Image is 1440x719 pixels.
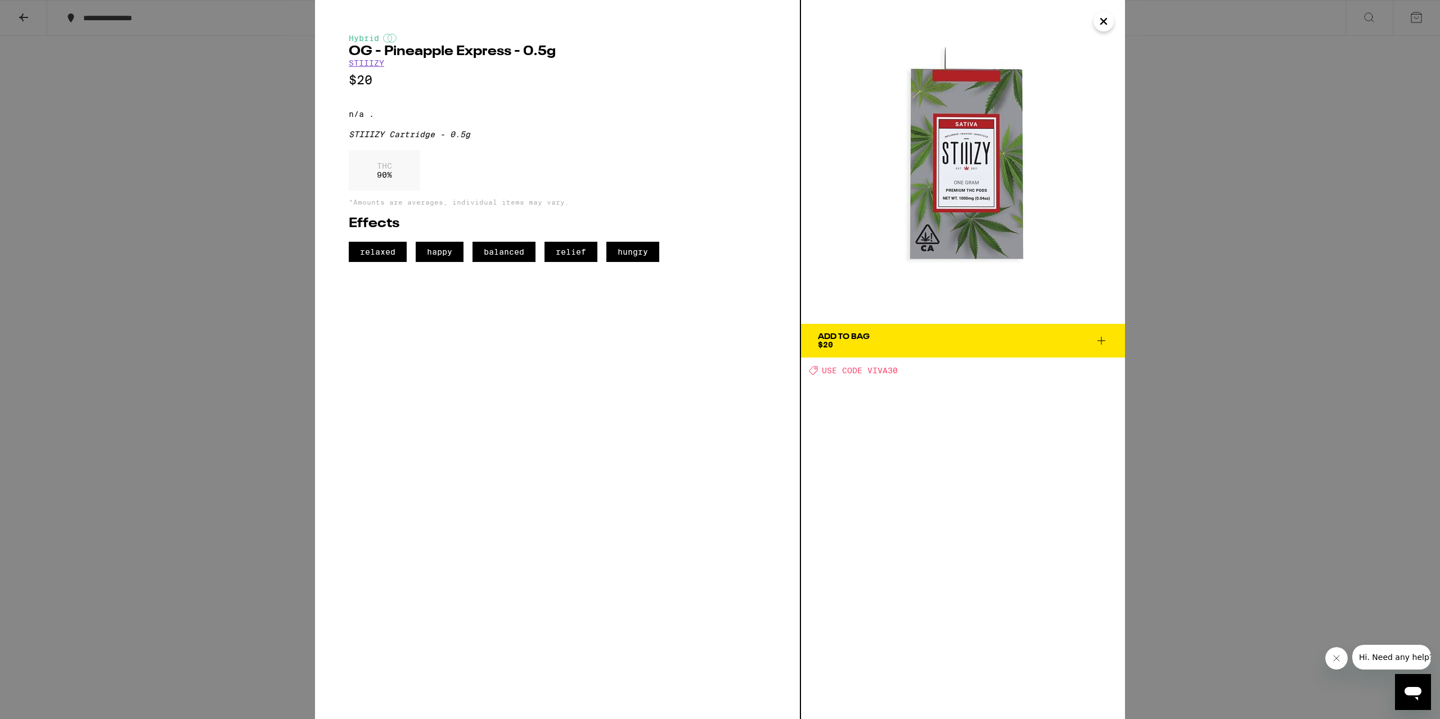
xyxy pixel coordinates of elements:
[7,8,81,17] span: Hi. Need any help?
[349,242,407,262] span: relaxed
[349,110,766,119] p: n/a .
[472,242,535,262] span: balanced
[349,150,420,191] div: 90 %
[349,217,766,230] h2: Effects
[1395,674,1431,710] iframe: Button to launch messaging window
[606,242,659,262] span: hungry
[822,366,898,375] span: USE CODE VIVA30
[377,161,392,170] p: THC
[1093,11,1114,31] button: Close
[818,340,833,349] span: $20
[1352,645,1431,670] iframe: Message from company
[383,34,397,43] img: hybridColor.svg
[349,130,766,139] div: STIIIZY Cartridge - 0.5g
[349,34,766,43] div: Hybrid
[544,242,597,262] span: relief
[1325,647,1348,670] iframe: Close message
[801,324,1125,358] button: Add To Bag$20
[349,73,766,87] p: $20
[416,242,463,262] span: happy
[349,58,384,67] a: STIIIZY
[818,333,870,341] div: Add To Bag
[349,198,766,206] p: *Amounts are averages, individual items may vary.
[349,45,766,58] h2: OG - Pineapple Express - 0.5g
